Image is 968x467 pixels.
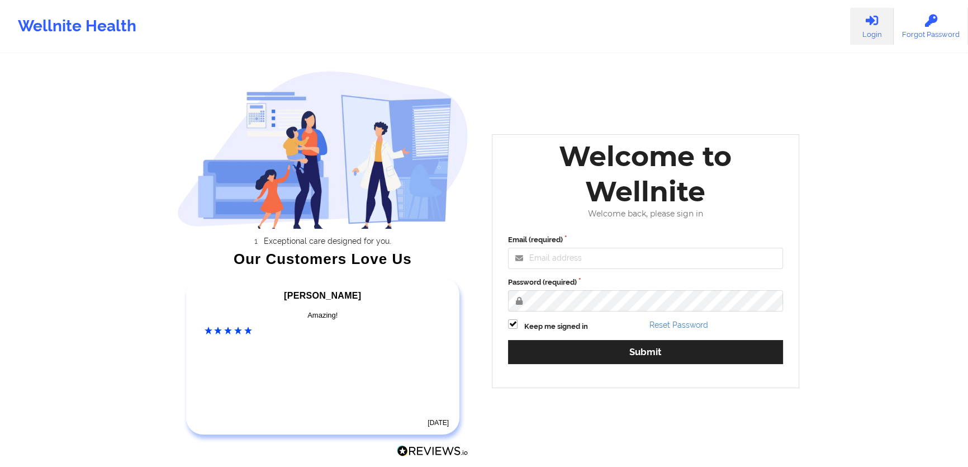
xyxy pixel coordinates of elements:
[177,70,469,229] img: wellnite-auth-hero_200.c722682e.png
[397,445,468,457] img: Reviews.io Logo
[177,253,469,265] div: Our Customers Love Us
[508,340,783,364] button: Submit
[524,321,588,332] label: Keep me signed in
[850,8,894,45] a: Login
[649,320,708,329] a: Reset Password
[205,310,442,321] div: Amazing!
[187,237,468,246] li: Exceptional care designed for you.
[428,419,449,427] time: [DATE]
[500,139,791,209] div: Welcome to Wellnite
[894,8,968,45] a: Forgot Password
[508,234,783,246] label: Email (required)
[284,291,361,300] span: [PERSON_NAME]
[500,209,791,219] div: Welcome back, please sign in
[508,248,783,269] input: Email address
[508,277,783,288] label: Password (required)
[397,445,468,460] a: Reviews.io Logo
